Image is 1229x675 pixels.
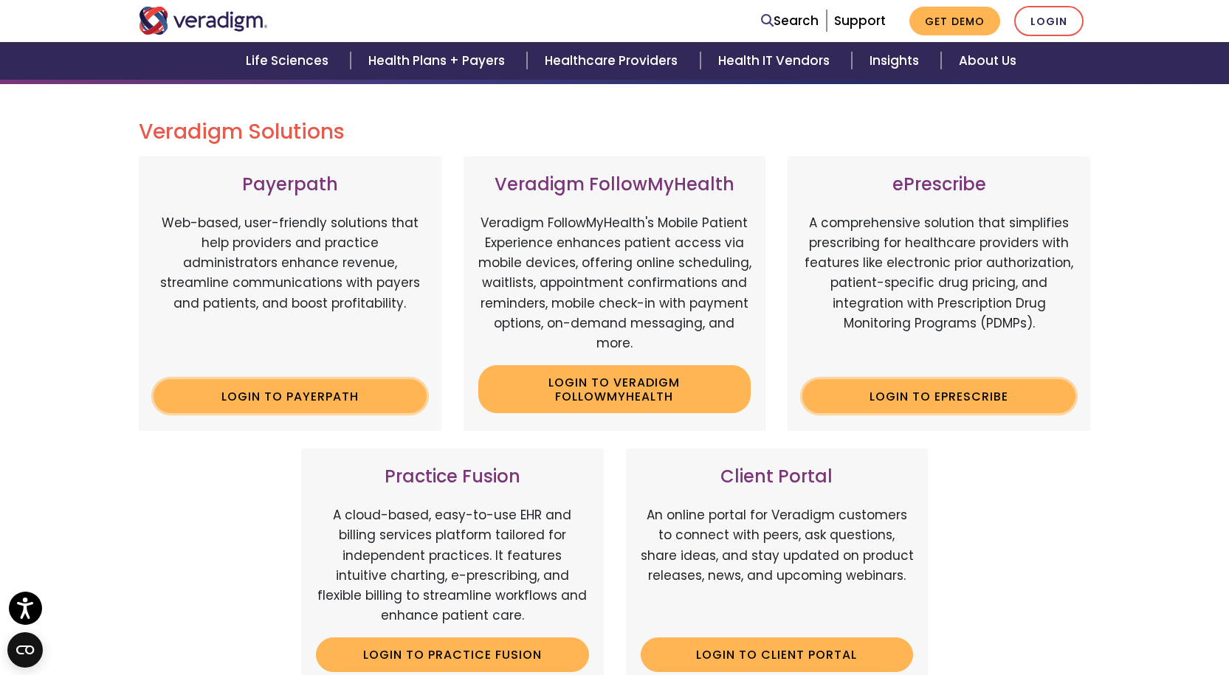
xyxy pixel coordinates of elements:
p: Veradigm FollowMyHealth's Mobile Patient Experience enhances patient access via mobile devices, o... [478,213,751,353]
a: Support [834,12,886,30]
a: Login to Practice Fusion [316,637,589,671]
h3: Payerpath [154,174,427,195]
p: Web-based, user-friendly solutions that help providers and practice administrators enhance revenu... [154,213,427,368]
a: Health Plans + Payers [351,42,527,80]
a: Insights [852,42,941,80]
h3: Client Portal [641,466,914,488]
a: Health IT Vendors [700,42,852,80]
h3: Veradigm FollowMyHealth [478,174,751,195]
h3: ePrescribe [802,174,1075,195]
a: Login to Veradigm FollowMyHealth [478,365,751,413]
img: Veradigm logo [139,7,268,35]
p: A cloud-based, easy-to-use EHR and billing services platform tailored for independent practices. ... [316,505,589,626]
button: Open CMP widget [7,632,43,668]
a: Life Sciences [228,42,351,80]
iframe: Drift Chat Widget [946,569,1211,657]
p: An online portal for Veradigm customers to connect with peers, ask questions, share ideas, and st... [641,505,914,626]
a: Search [761,11,819,31]
a: Login [1014,6,1084,36]
a: About Us [941,42,1034,80]
h3: Practice Fusion [316,466,589,488]
a: Login to ePrescribe [802,379,1075,413]
h2: Veradigm Solutions [139,120,1091,145]
a: Login to Payerpath [154,379,427,413]
p: A comprehensive solution that simplifies prescribing for healthcare providers with features like ... [802,213,1075,368]
a: Login to Client Portal [641,637,914,671]
a: Get Demo [909,7,1000,35]
a: Healthcare Providers [527,42,700,80]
